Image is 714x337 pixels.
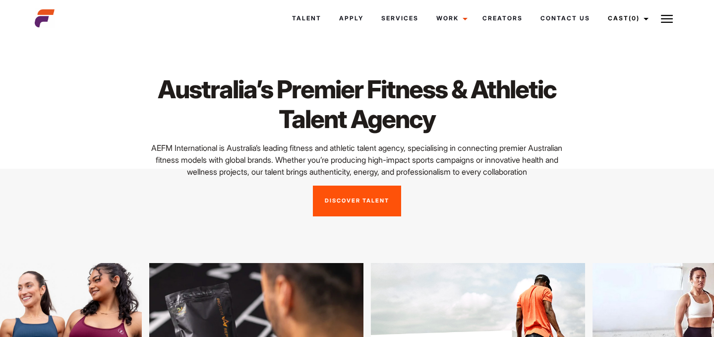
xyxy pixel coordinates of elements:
[474,5,532,32] a: Creators
[313,186,401,216] a: Discover Talent
[599,5,654,32] a: Cast(0)
[144,74,570,134] h1: Australia’s Premier Fitness & Athletic Talent Agency
[629,14,640,22] span: (0)
[372,5,427,32] a: Services
[144,142,570,178] p: AEFM International is Australia’s leading fitness and athletic talent agency, specialising in con...
[532,5,599,32] a: Contact Us
[35,8,55,28] img: cropped-aefm-brand-fav-22-square.png
[330,5,372,32] a: Apply
[283,5,330,32] a: Talent
[427,5,474,32] a: Work
[661,13,673,25] img: Burger icon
